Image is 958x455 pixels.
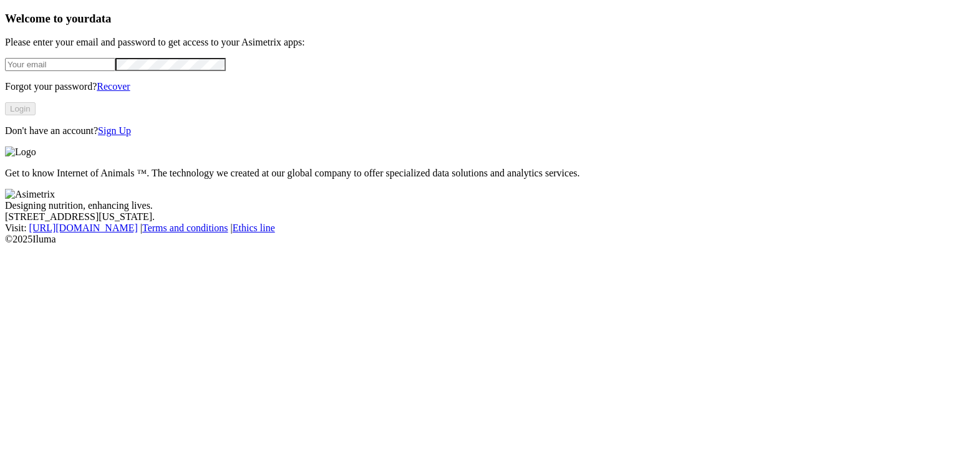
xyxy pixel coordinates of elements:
[5,12,953,26] h3: Welcome to your
[5,189,55,200] img: Asimetrix
[97,81,130,92] a: Recover
[233,223,275,233] a: Ethics line
[5,102,36,115] button: Login
[5,37,953,48] p: Please enter your email and password to get access to your Asimetrix apps:
[5,146,36,158] img: Logo
[5,234,953,245] div: © 2025 Iluma
[142,223,228,233] a: Terms and conditions
[5,200,953,211] div: Designing nutrition, enhancing lives.
[89,12,111,25] span: data
[5,211,953,223] div: [STREET_ADDRESS][US_STATE].
[5,81,953,92] p: Forgot your password?
[5,223,953,234] div: Visit : | |
[5,125,953,136] p: Don't have an account?
[98,125,131,136] a: Sign Up
[29,223,138,233] a: [URL][DOMAIN_NAME]
[5,168,953,179] p: Get to know Internet of Animals ™. The technology we created at our global company to offer speci...
[5,58,115,71] input: Your email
